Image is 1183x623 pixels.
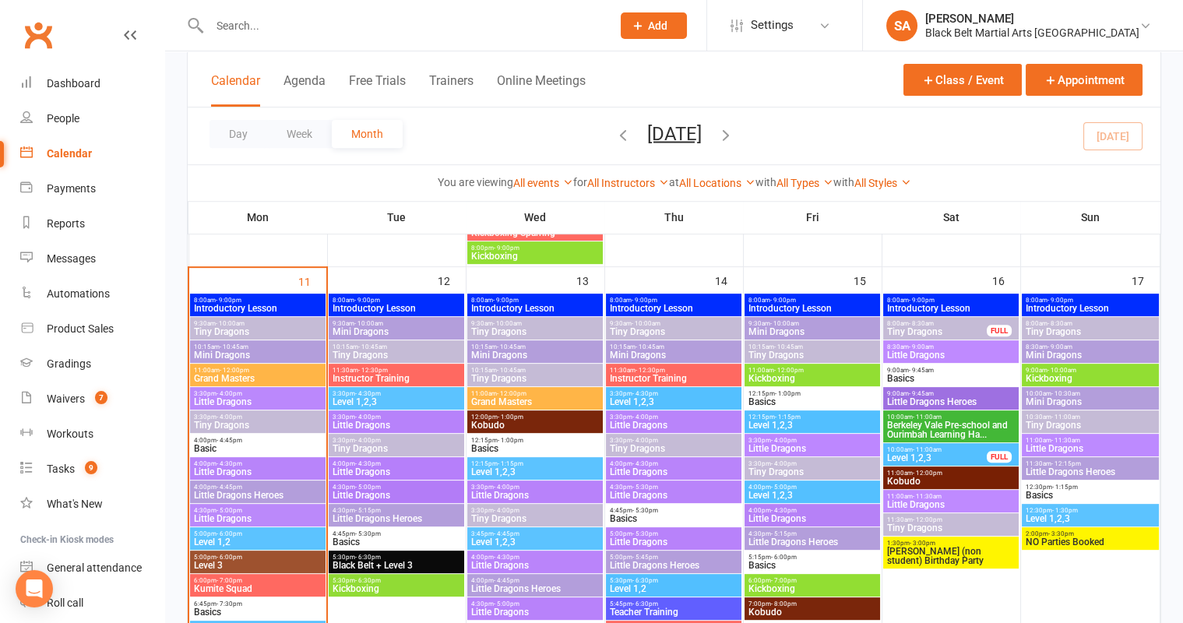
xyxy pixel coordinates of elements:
span: Tiny Dragons [332,350,460,360]
span: - 4:00pm [632,414,658,421]
span: 9:30am [332,320,460,327]
span: - 11:30am [913,493,942,500]
span: Little Dragons [193,467,322,477]
span: - 5:00pm [217,507,242,514]
a: Product Sales [20,311,164,347]
span: Tiny Dragons [193,327,322,336]
button: Month [332,120,403,148]
span: Kickboxing [1025,374,1156,383]
div: FULL [987,325,1012,336]
span: - 1:15pm [498,460,523,467]
span: 3:30pm [332,437,460,444]
span: - 12:00pm [774,367,804,374]
span: - 10:00am [1047,367,1076,374]
strong: with [833,176,854,188]
span: Little Dragons [748,514,876,523]
div: Roll call [47,597,83,609]
div: 13 [576,267,604,293]
span: Little Dragons [470,491,599,500]
div: FULL [987,451,1012,463]
span: - 4:00pm [494,507,519,514]
span: 9 [85,461,97,474]
span: 3:30pm [609,414,738,421]
div: Calendar [47,147,92,160]
span: 11:00am [886,493,1015,500]
span: 12:15pm [748,390,876,397]
strong: You are viewing [438,176,513,188]
span: Introductory Lesson [1025,304,1156,313]
th: Thu [604,201,743,234]
span: Little Dragons Heroes [1025,467,1156,477]
span: 4:00pm [193,460,322,467]
span: - 4:30pm [632,460,658,467]
span: Mini Dragons [1025,397,1156,407]
span: Basics [470,444,599,453]
span: - 12:00pm [913,470,942,477]
span: 9:00am [1025,367,1156,374]
span: - 12:00pm [220,367,249,374]
span: - 9:45am [909,390,934,397]
span: 9:30am [609,320,738,327]
button: Online Meetings [497,73,586,107]
span: 9:00am [886,390,1015,397]
span: Introductory Lesson [609,304,738,313]
div: 17 [1132,267,1160,293]
div: Waivers [47,392,85,405]
span: Little Dragons [886,350,1015,360]
span: 4:30pm [193,507,322,514]
span: - 1:00pm [498,414,523,421]
span: Level 1,2,3 [748,491,876,500]
a: Reports [20,206,164,241]
div: People [47,112,79,125]
span: - 10:00am [354,320,383,327]
span: 4:00pm [193,484,322,491]
span: - 5:00pm [771,484,797,491]
span: - 10:30am [1051,390,1080,397]
span: Grand Masters [470,397,599,407]
span: 7 [95,391,107,404]
span: - 5:00pm [355,484,381,491]
span: 3:30pm [332,390,460,397]
button: Day [209,120,267,148]
span: - 1:00pm [498,437,523,444]
span: Basics [886,374,1015,383]
span: - 5:30pm [632,484,658,491]
a: All Instructors [587,177,669,189]
div: General attendance [47,561,142,574]
span: Kickboxing [470,252,599,261]
span: - 11:00am [1051,414,1080,421]
div: Workouts [47,428,93,440]
div: Open Intercom Messenger [16,570,53,607]
span: 11:30am [332,367,460,374]
button: Week [267,120,332,148]
span: Little Dragons Heroes [332,514,460,523]
span: 12:30pm [1025,484,1156,491]
span: 11:00am [886,470,1015,477]
div: Gradings [47,357,91,370]
span: Tiny Dragons [609,327,738,336]
button: Class / Event [903,64,1022,96]
button: Calendar [211,73,260,107]
span: - 9:00am [1047,343,1072,350]
span: - 4:30pm [771,507,797,514]
div: Payments [47,182,96,195]
th: Tue [327,201,466,234]
a: All Styles [854,177,911,189]
span: - 9:00pm [493,297,519,304]
span: 12:00pm [470,414,599,421]
span: 8:00pm [470,245,599,252]
span: Little Dragons [609,491,738,500]
span: - 4:30pm [355,390,381,397]
span: - 9:00pm [632,297,657,304]
span: - 4:00pm [217,414,242,421]
button: Agenda [283,73,326,107]
span: - 9:45am [909,367,934,374]
span: - 4:30pm [632,390,658,397]
span: Little Dragons Heroes [886,397,1015,407]
span: Mini Dragons [1025,350,1156,360]
span: - 9:00pm [354,297,380,304]
span: 8:00am [332,297,460,304]
a: Workouts [20,417,164,452]
span: Basics [748,397,876,407]
span: - 5:30pm [632,530,658,537]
